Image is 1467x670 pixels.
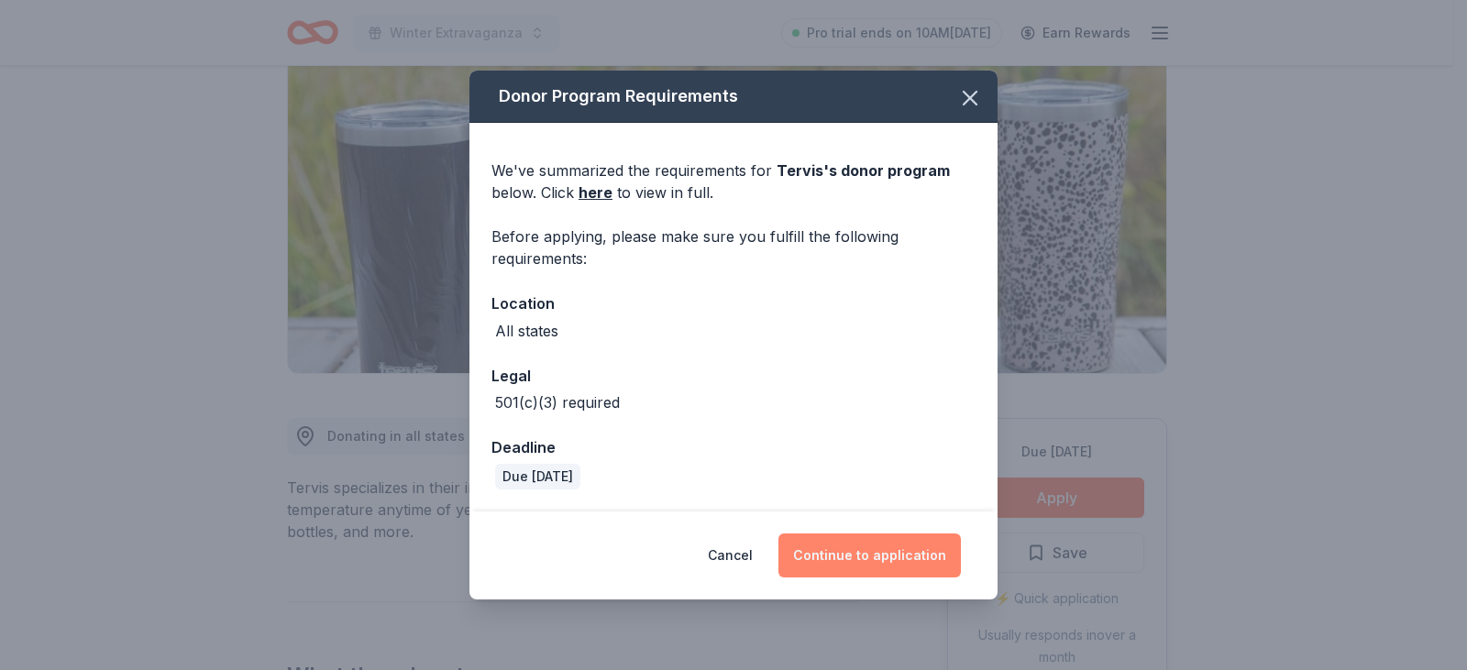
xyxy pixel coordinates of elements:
[495,464,580,489] div: Due [DATE]
[491,291,976,315] div: Location
[491,225,976,269] div: Before applying, please make sure you fulfill the following requirements:
[495,391,620,413] div: 501(c)(3) required
[777,161,950,180] span: Tervis 's donor program
[579,181,612,203] a: here
[491,435,976,459] div: Deadline
[491,159,976,203] div: We've summarized the requirements for below. Click to view in full.
[491,364,976,388] div: Legal
[469,71,998,123] div: Donor Program Requirements
[708,533,753,577] button: Cancel
[778,533,961,577] button: Continue to application
[495,320,558,342] div: All states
